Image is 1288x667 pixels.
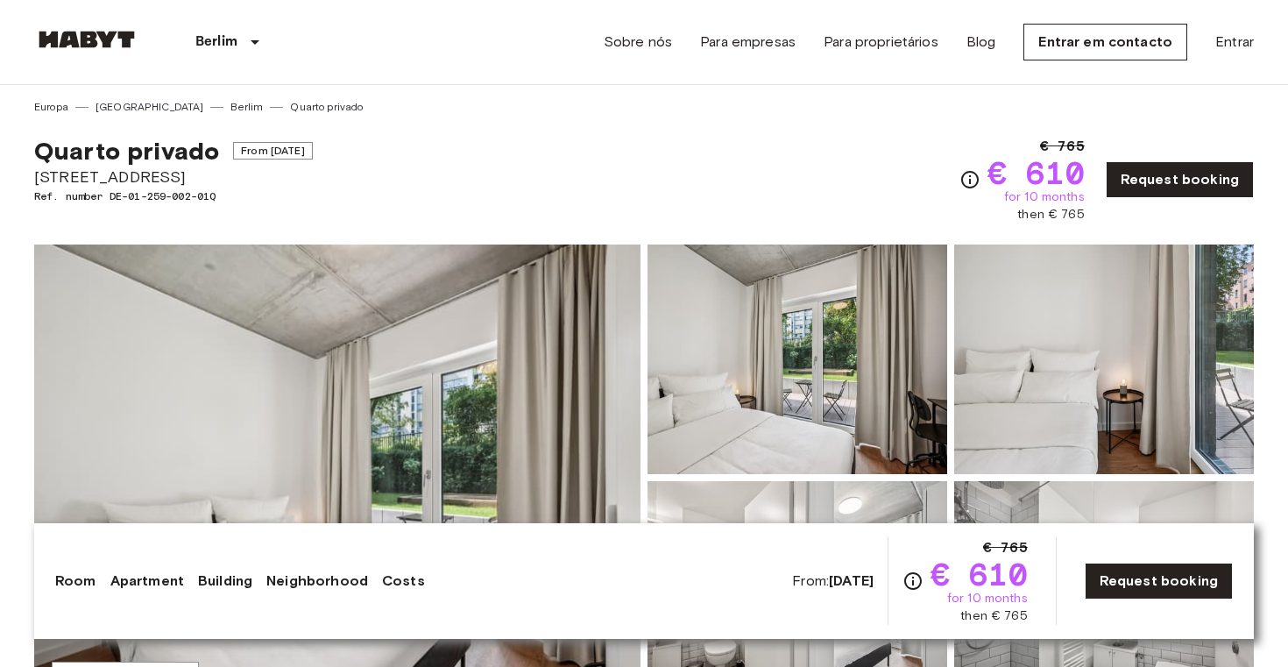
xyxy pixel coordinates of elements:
[987,157,1085,188] span: € 610
[34,188,313,204] span: Ref. number DE-01-259-002-01Q
[954,245,1254,474] img: Picture of unit DE-01-259-002-01Q
[824,32,938,53] a: Para proprietários
[198,571,252,592] a: Building
[290,99,363,115] a: Quarto privado
[1085,563,1233,600] a: Request booking
[110,571,184,592] a: Apartment
[1215,32,1254,53] a: Entrar
[983,537,1028,558] span: € 765
[1040,136,1085,157] span: € 765
[1023,24,1187,60] a: Entrar em contacto
[1017,206,1085,224] span: then € 765
[1004,188,1085,206] span: for 10 months
[34,136,219,166] span: Quarto privado
[266,571,368,592] a: Neighborhood
[960,607,1028,625] span: then € 765
[648,245,947,474] img: Picture of unit DE-01-259-002-01Q
[382,571,425,592] a: Costs
[931,558,1028,590] span: € 610
[947,590,1028,607] span: for 10 months
[792,571,874,591] span: From:
[55,571,96,592] a: Room
[195,32,237,53] p: Berlim
[966,32,996,53] a: Blog
[902,571,924,592] svg: Check cost overview for full price breakdown. Please note that discounts apply to new joiners onl...
[230,99,263,115] a: Berlim
[233,142,313,160] span: From [DATE]
[96,99,204,115] a: [GEOGRAPHIC_DATA]
[959,169,980,190] svg: Check cost overview for full price breakdown. Please note that discounts apply to new joiners onl...
[604,32,672,53] a: Sobre nós
[34,99,68,115] a: Europa
[829,572,874,589] b: [DATE]
[700,32,796,53] a: Para empresas
[34,166,313,188] span: [STREET_ADDRESS]
[34,31,139,48] img: Habyt
[1106,161,1254,198] a: Request booking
